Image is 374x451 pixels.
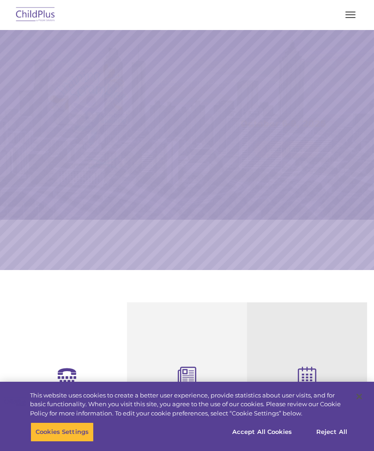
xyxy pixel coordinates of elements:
button: Cookies Settings [30,422,94,442]
button: Close [349,386,369,407]
button: Reject All [303,422,361,442]
img: ChildPlus by Procare Solutions [14,4,57,26]
button: Accept All Cookies [227,422,297,442]
div: This website uses cookies to create a better user experience, provide statistics about user visit... [30,391,348,418]
a: Learn More [254,141,319,158]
